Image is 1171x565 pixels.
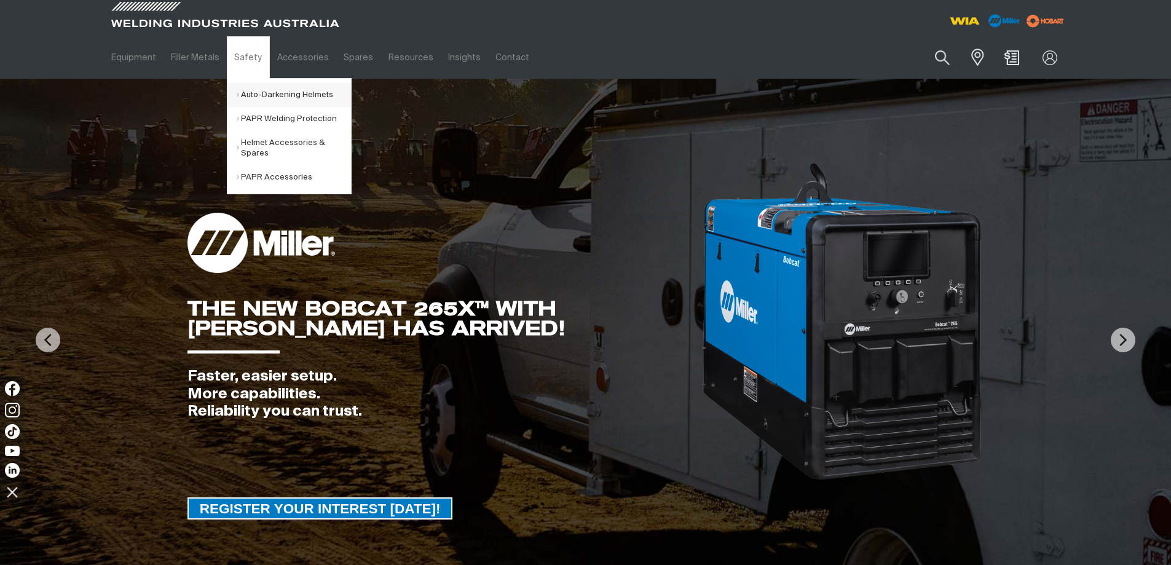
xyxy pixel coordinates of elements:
a: Accessories [270,36,336,79]
img: TikTok [5,424,20,439]
input: Product name or item number... [906,43,963,72]
a: Auto-Darkening Helmets [237,83,351,107]
a: Spares [336,36,380,79]
img: PrevArrow [36,328,60,352]
img: Instagram [5,403,20,417]
nav: Main [104,36,827,79]
a: Resources [380,36,440,79]
img: LinkedIn [5,463,20,478]
a: Equipment [104,36,164,79]
a: Safety [227,36,269,79]
img: NextArrow [1111,328,1135,352]
a: Filler Metals [164,36,227,79]
a: Helmet Accessories & Spares [237,131,351,165]
div: THE NEW BOBCAT 265X™ WITH [PERSON_NAME] HAS ARRIVED! [187,299,701,338]
a: Insights [441,36,488,79]
img: YouTube [5,446,20,456]
img: Facebook [5,381,20,396]
a: PAPR Welding Protection [237,107,351,131]
ul: Safety Submenu [227,78,352,194]
a: REGISTER YOUR INTEREST TODAY! [187,497,453,520]
a: Contact [488,36,537,79]
div: Faster, easier setup. More capabilities. Reliability you can trust. [187,368,701,421]
a: PAPR Accessories [237,165,351,189]
button: Search products [921,43,963,72]
img: hide socials [2,481,23,502]
img: miller [1023,12,1068,30]
span: REGISTER YOUR INTEREST [DATE]! [189,497,452,520]
a: Shopping cart (0 product(s)) [1002,50,1022,65]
